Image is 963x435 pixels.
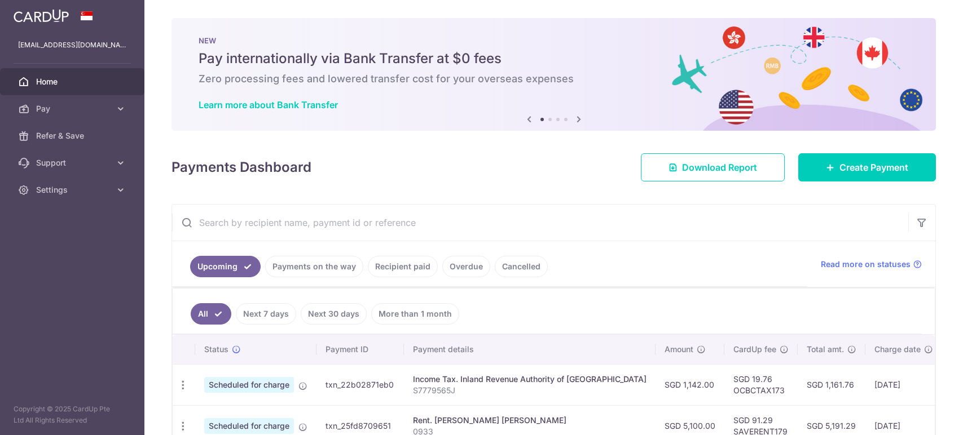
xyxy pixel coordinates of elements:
span: Refer & Save [36,130,111,141]
span: CardUp fee [733,344,776,355]
td: SGD 1,142.00 [656,364,724,405]
span: Charge date [874,344,921,355]
a: Next 30 days [301,303,367,325]
span: Read more on statuses [821,259,911,270]
span: Scheduled for charge [204,418,294,434]
h5: Pay internationally via Bank Transfer at $0 fees [199,50,909,68]
a: Read more on statuses [821,259,922,270]
a: Next 7 days [236,303,296,325]
img: Bank transfer banner [172,18,936,131]
a: Create Payment [798,153,936,181]
div: Income Tax. Inland Revenue Authority of [GEOGRAPHIC_DATA] [413,374,647,385]
h6: Zero processing fees and lowered transfer cost for your overseas expenses [199,72,909,86]
img: CardUp [14,9,69,23]
td: SGD 19.76 OCBCTAX173 [724,364,798,405]
span: Scheduled for charge [204,377,294,393]
th: Payment details [404,335,656,364]
div: Rent. [PERSON_NAME] [PERSON_NAME] [413,415,647,426]
a: All [191,303,231,325]
p: NEW [199,36,909,45]
span: Support [36,157,111,168]
input: Search by recipient name, payment id or reference [172,205,908,241]
a: Recipient paid [368,256,438,277]
span: Create Payment [839,161,908,174]
th: Payment ID [316,335,404,364]
a: Overdue [442,256,490,277]
span: Status [204,344,228,355]
td: SGD 1,161.76 [798,364,865,405]
td: txn_22b02871eb0 [316,364,404,405]
span: Settings [36,184,111,196]
a: Learn more about Bank Transfer [199,99,338,110]
a: Download Report [641,153,785,181]
td: [DATE] [865,364,942,405]
a: Cancelled [495,256,548,277]
span: Download Report [682,161,757,174]
span: Total amt. [807,344,844,355]
p: [EMAIL_ADDRESS][DOMAIN_NAME] [18,39,126,51]
a: Payments on the way [265,256,363,277]
a: More than 1 month [371,303,459,325]
span: Pay [36,103,111,114]
h4: Payments Dashboard [172,157,311,177]
span: Amount [665,344,693,355]
a: Upcoming [190,256,261,277]
p: S7779565J [413,385,647,396]
span: Home [36,76,111,87]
